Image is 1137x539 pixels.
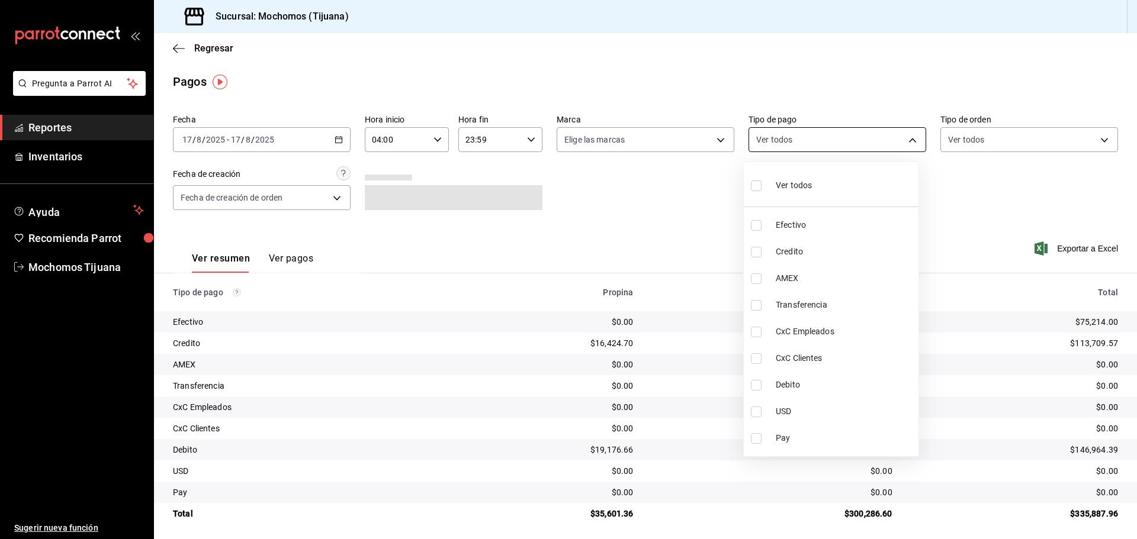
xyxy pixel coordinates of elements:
[776,179,812,192] span: Ver todos
[213,75,227,89] img: Tooltip marker
[776,405,914,418] span: USD
[776,299,914,311] span: Transferencia
[776,325,914,338] span: CxC Empleados
[776,432,914,444] span: Pay
[776,219,914,231] span: Efectivo
[776,272,914,285] span: AMEX
[776,379,914,391] span: Debito
[776,352,914,364] span: CxC Clientes
[776,246,914,258] span: Credito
